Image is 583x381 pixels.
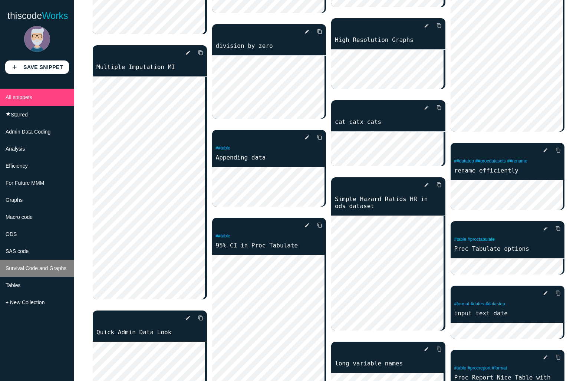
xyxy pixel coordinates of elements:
span: All snippets [6,94,32,100]
a: edit [537,286,548,300]
a: Copy to Clipboard [550,144,561,157]
a: edit [299,25,310,38]
a: Multiple Imputation MI [93,63,207,71]
i: edit [304,131,310,144]
span: Graphs [6,197,23,203]
a: ##table [216,233,230,239]
a: edit [537,351,548,364]
a: Quick Admin Data Look [93,328,207,336]
i: edit [185,46,191,59]
a: Copy to Clipboard [311,131,322,144]
a: #proctabulate [468,237,495,242]
a: edit [537,222,548,235]
a: edit [418,19,429,32]
i: content_copy [556,351,561,364]
a: Simple Hazard Ratios HR in ods dataset [331,195,445,210]
a: addSave Snippet [5,60,69,74]
i: edit [543,144,548,157]
a: #procreport [468,365,490,371]
i: edit [424,342,429,356]
a: edit [418,178,429,191]
i: content_copy [198,311,203,325]
span: Survival Code and Graphs [6,265,66,271]
i: star [6,111,11,116]
a: edit [418,101,429,114]
span: + New Collection [6,299,45,305]
a: #table [454,237,467,242]
a: long variable names [331,359,445,368]
a: cat catx cats [331,118,445,126]
a: input text date [451,309,565,318]
i: content_copy [437,342,442,356]
a: #format [454,301,470,306]
span: Macro code [6,214,33,220]
a: Copy to Clipboard [550,222,561,235]
span: Efficiency [6,163,28,169]
span: Admin Data Coding [6,129,50,135]
a: Copy to Clipboard [431,19,442,32]
a: #table [454,365,467,371]
a: High Resolution Graphs [331,36,445,44]
span: SAS code [6,248,29,254]
i: edit [543,222,548,235]
a: Copy to Clipboard [192,46,203,59]
i: content_copy [556,286,561,300]
span: Tables [6,282,20,288]
b: Save Snippet [23,64,63,70]
i: add [11,60,18,74]
a: Copy to Clipboard [311,219,322,232]
a: #dates [471,301,484,306]
span: For Future MMM [6,180,44,186]
a: edit [179,311,191,325]
a: Copy to Clipboard [550,286,561,300]
a: Appending data [212,153,326,162]
a: #datastep [485,301,505,306]
a: edit [299,131,310,144]
i: content_copy [437,101,442,114]
i: edit [185,311,191,325]
i: content_copy [317,131,322,144]
a: 95% CI in Proc Tabulate [212,241,326,250]
i: edit [304,219,310,232]
a: edit [537,144,548,157]
i: edit [424,19,429,32]
span: Analysis [6,146,25,152]
i: edit [424,178,429,191]
a: edit [179,46,191,59]
a: Copy to Clipboard [431,342,442,356]
i: edit [543,286,548,300]
a: Copy to Clipboard [550,351,561,364]
a: edit [299,219,310,232]
i: content_copy [556,222,561,235]
a: edit [418,342,429,356]
a: ##table [216,145,230,151]
a: Copy to Clipboard [192,311,203,325]
a: Copy to Clipboard [431,178,442,191]
a: thiscodeWorks [7,4,68,27]
a: Copy to Clipboard [431,101,442,114]
a: ##datatep [454,158,474,164]
i: content_copy [437,178,442,191]
a: ##rename [507,158,527,164]
i: content_copy [317,25,322,38]
i: edit [304,25,310,38]
span: Works [42,10,68,21]
i: edit [543,351,548,364]
a: Proc Tabulate options [451,244,565,253]
a: Copy to Clipboard [311,25,322,38]
i: content_copy [317,219,322,232]
a: #format [492,365,507,371]
a: ##procdatasets [475,158,506,164]
a: rename efficiently [451,166,565,175]
span: ODS [6,231,17,237]
i: content_copy [198,46,203,59]
a: division by zero [212,42,326,50]
i: content_copy [556,144,561,157]
i: edit [424,101,429,114]
img: man-1.png [24,26,50,52]
span: Starred [11,112,28,118]
i: content_copy [437,19,442,32]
